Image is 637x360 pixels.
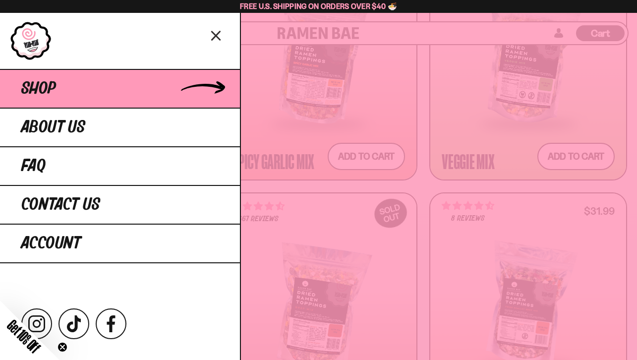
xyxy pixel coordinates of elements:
span: Free U.S. Shipping on Orders over $40 🍜 [240,1,397,11]
span: Get 10% Off [4,317,43,356]
span: Shop [21,80,56,98]
button: Close teaser [58,342,67,352]
span: About Us [21,119,85,136]
button: Close menu [208,26,225,44]
span: Account [21,235,81,252]
span: Contact Us [21,196,100,214]
span: FAQ [21,157,46,175]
